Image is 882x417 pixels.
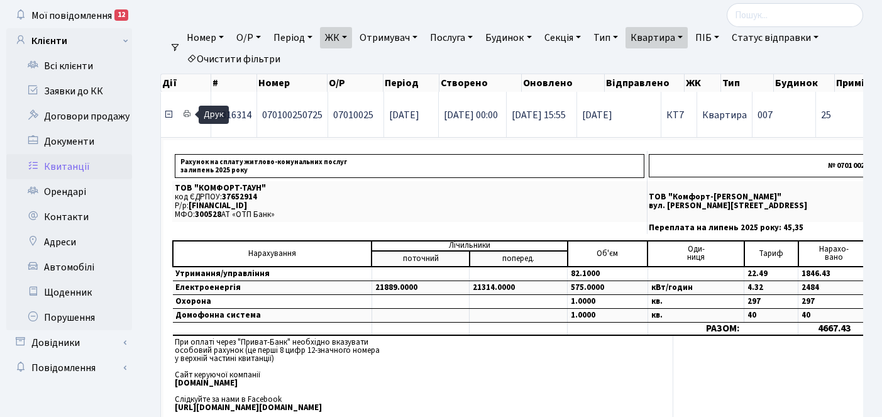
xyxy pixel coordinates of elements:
td: 1.0000 [568,308,648,322]
a: Тип [588,27,623,48]
input: Пошук... [727,3,863,27]
td: Нарахо- вано [798,241,870,267]
th: Період [383,74,439,92]
span: 07010025 [333,108,373,122]
td: 297 [798,294,870,308]
td: 21889.0000 [372,281,470,294]
a: Порушення [6,305,132,330]
td: 297 [744,294,798,308]
a: Клієнти [6,28,132,53]
td: кв. [648,294,744,308]
td: поточний [372,251,470,267]
a: Номер [182,27,229,48]
div: 12 [114,9,128,21]
span: [DATE] [582,110,656,120]
p: код ЄДРПОУ: [175,193,644,201]
a: Мої повідомлення12 [6,3,132,28]
td: кв. [648,308,744,322]
td: поперед. [470,251,568,267]
span: [DATE] 00:00 [444,108,498,122]
p: Р/р: [175,202,644,210]
a: Квитанції [6,154,132,179]
a: Контакти [6,204,132,230]
td: 21314.0000 [470,281,568,294]
a: Орендарі [6,179,132,204]
span: [DATE] [389,108,419,122]
span: 37652914 [222,191,257,203]
th: Оновлено [522,74,605,92]
span: 300528 [195,209,221,220]
a: Послуга [425,27,478,48]
td: Нарахування [173,241,372,267]
span: Квартира [702,108,747,122]
td: 4.32 [744,281,798,294]
a: Отримувач [355,27,422,48]
a: Щоденник [6,280,132,305]
th: Будинок [774,74,834,92]
p: Рахунок на сплату житлово-комунальних послуг за липень 2025 року [175,154,644,178]
th: Дії [161,74,211,92]
a: Період [268,27,317,48]
div: Друк [199,106,229,124]
a: Квартира [626,27,688,48]
td: 1846.43 [798,267,870,281]
td: 575.0000 [568,281,648,294]
td: Охорона [173,294,372,308]
th: О/Р [328,74,383,92]
span: 070100250725 [262,108,322,122]
td: 22.49 [744,267,798,281]
td: Утримання/управління [173,267,372,281]
a: Документи [6,129,132,154]
a: Договори продажу [6,104,132,129]
td: 40 [744,308,798,322]
a: Будинок [480,27,536,48]
a: ПІБ [690,27,724,48]
span: КТ7 [666,110,692,120]
a: Всі клієнти [6,53,132,79]
a: Очистити фільтри [182,48,285,70]
a: Заявки до КК [6,79,132,104]
th: # [211,74,257,92]
td: 82.1000 [568,267,648,281]
a: Адреси [6,230,132,255]
td: 1.0000 [568,294,648,308]
span: [DATE] 15:55 [512,108,566,122]
a: Довідники [6,330,132,355]
b: [URL][DOMAIN_NAME][DOMAIN_NAME] [175,402,322,413]
td: 2484 [798,281,870,294]
a: Автомобілі [6,255,132,280]
td: РАЗОМ: [648,322,798,335]
td: 4667.43 [798,322,870,335]
b: [DOMAIN_NAME] [175,377,238,389]
a: ЖК [320,27,352,48]
td: Домофонна система [173,308,372,322]
span: 3316314 [216,108,251,122]
td: Лічильники [372,241,567,251]
th: Тип [721,74,774,92]
a: Статус відправки [727,27,824,48]
th: Відправлено [605,74,685,92]
a: Повідомлення [6,355,132,381]
td: Оди- ниця [648,241,744,267]
a: О/Р [231,27,266,48]
p: ТОВ "КОМФОРТ-ТАУН" [175,184,644,192]
td: Електроенергія [173,281,372,294]
p: МФО: АТ «ОТП Банк» [175,211,644,219]
th: ЖК [685,74,721,92]
td: Об'єм [568,241,648,267]
span: Мої повідомлення [31,9,112,23]
th: Створено [439,74,522,92]
td: 40 [798,308,870,322]
td: кВт/годин [648,281,744,294]
span: 007 [758,108,773,122]
a: Секція [539,27,586,48]
td: Тариф [744,241,798,267]
span: [FINANCIAL_ID] [189,200,247,211]
th: Номер [257,74,328,92]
